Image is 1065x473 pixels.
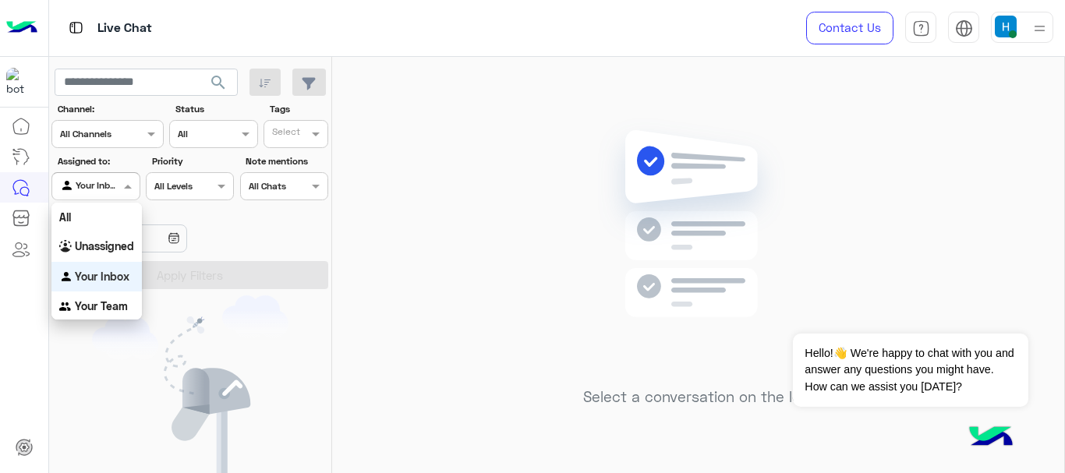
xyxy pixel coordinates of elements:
h5: Select a conversation on the left [583,388,813,406]
img: no messages [586,118,811,376]
img: hulul-logo.png [964,411,1018,465]
a: Contact Us [806,12,893,44]
button: Apply Filters [51,261,328,289]
button: search [200,69,238,102]
label: Date Range [58,206,232,221]
img: profile [1030,19,1049,38]
b: All [59,210,71,224]
img: Logo [6,12,37,44]
b: Your Inbox [75,270,129,283]
label: Priority [152,154,232,168]
label: Tags [270,102,327,116]
img: tab [66,18,86,37]
span: search [209,73,228,92]
img: INBOX.AGENTFILTER.YOURINBOX [59,270,75,285]
img: tab [912,19,930,37]
label: Status [175,102,256,116]
img: userImage [995,16,1017,37]
div: Select [270,125,300,143]
img: INBOX.AGENTFILTER.UNASSIGNED [59,240,75,256]
ng-dropdown-panel: Options list [51,203,142,319]
p: Live Chat [97,18,152,39]
b: Unassigned [75,239,134,252]
img: INBOX.AGENTFILTER.YOURTEAM [59,300,75,316]
img: tab [955,19,973,37]
label: Channel: [58,102,162,116]
img: 923305001092802 [6,68,34,96]
b: Your Team [75,299,128,312]
a: tab [905,12,936,44]
label: Note mentions [246,154,326,168]
label: Assigned to: [58,154,138,168]
span: Hello!👋 We're happy to chat with you and answer any questions you might have. How can we assist y... [793,334,1028,407]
